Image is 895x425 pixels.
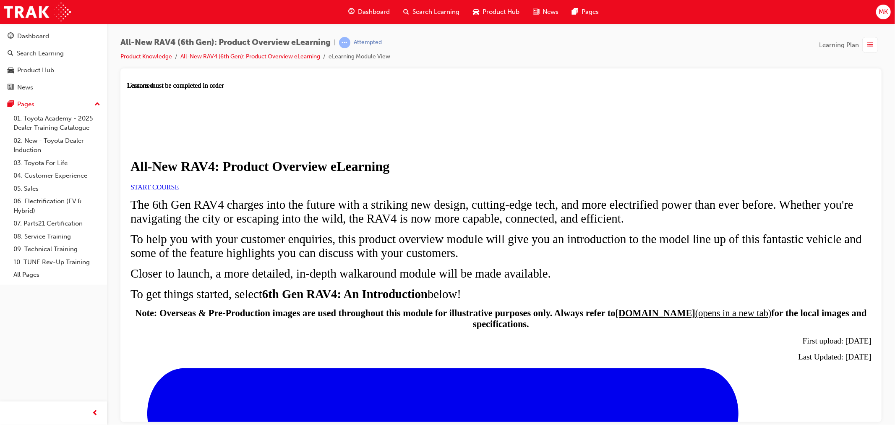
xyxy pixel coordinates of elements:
a: 08. Service Training [10,230,104,243]
span: (opens in a new tab) [568,226,645,236]
a: 09. Technical Training [10,243,104,256]
span: Last Updated: [DATE] [671,270,744,279]
span: pages-icon [8,101,14,108]
a: 10. TUNE Rev-Up Training [10,256,104,269]
a: All Pages [10,268,104,281]
span: Search Learning [412,7,459,17]
a: pages-iconPages [565,3,605,21]
span: news-icon [8,84,14,92]
a: guage-iconDashboard [342,3,397,21]
span: To get things started, select below! [3,205,334,219]
a: Dashboard [3,29,104,44]
a: 05. Sales [10,182,104,195]
span: News [543,7,558,17]
span: Dashboard [358,7,390,17]
li: eLearning Module View [329,52,390,62]
a: 01. Toyota Academy - 2025 Dealer Training Catalogue [10,112,104,134]
div: Dashboard [17,31,49,41]
span: news-icon [533,7,539,17]
a: START COURSE [3,102,52,109]
span: search-icon [403,7,409,17]
a: 06. Electrification (EV & Hybrid) [10,195,104,217]
a: car-iconProduct Hub [466,3,526,21]
div: Product Hub [17,66,54,75]
strong: [DOMAIN_NAME] [488,226,568,236]
span: First upload: [DATE] [676,254,744,263]
strong: 6th Gen RAV4: An Introduction [135,205,300,219]
a: 04. Customer Experience [10,169,104,182]
button: Learning Plan [819,37,882,53]
button: Pages [3,97,104,112]
div: News [17,83,33,92]
span: guage-icon [8,33,14,40]
span: car-icon [8,67,14,74]
img: Trak [4,3,71,21]
span: Closer to launch, a more detailed, in-depth walkaround module will be made available. [3,185,424,198]
span: list-icon [867,40,874,50]
span: up-icon [94,99,100,110]
span: guage-icon [348,7,355,17]
span: All-New RAV4 (6th Gen): Product Overview eLearning [120,38,331,47]
a: 07. Parts21 Certification [10,217,104,230]
a: 03. Toyota For Life [10,157,104,170]
span: Product Hub [483,7,519,17]
span: | [334,38,336,47]
span: search-icon [8,50,13,58]
a: Product Knowledge [120,53,172,60]
span: car-icon [473,7,479,17]
span: Learning Plan [819,40,859,50]
span: learningRecordVerb_ATTEMPT-icon [339,37,350,48]
button: DashboardSearch LearningProduct HubNews [3,27,104,97]
a: Search Learning [3,46,104,61]
span: Pages [582,7,599,17]
span: prev-icon [92,408,99,419]
strong: Note: Overseas & Pre-Production images are used throughout this module for illustrative purposes ... [8,226,488,236]
a: Product Hub [3,63,104,78]
span: MK [879,7,888,17]
a: News [3,80,104,95]
span: pages-icon [572,7,578,17]
button: MK [876,5,891,19]
a: 02. New - Toyota Dealer Induction [10,134,104,157]
div: Attempted [354,39,382,47]
span: The 6th Gen RAV4 charges into the future with a striking new design, cutting-edge tech, and more ... [3,116,726,143]
a: [DOMAIN_NAME](opens in a new tab) [488,226,645,236]
h1: All-New RAV4: Product Overview eLearning [3,77,744,92]
div: Pages [17,100,34,109]
a: search-iconSearch Learning [397,3,466,21]
a: news-iconNews [526,3,565,21]
div: Search Learning [17,49,64,58]
span: To help you with your customer enquiries, this product overview module will give you an introduct... [3,150,735,178]
a: All-New RAV4 (6th Gen): Product Overview eLearning [180,53,320,60]
strong: for the local images and specifications. [346,226,740,247]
